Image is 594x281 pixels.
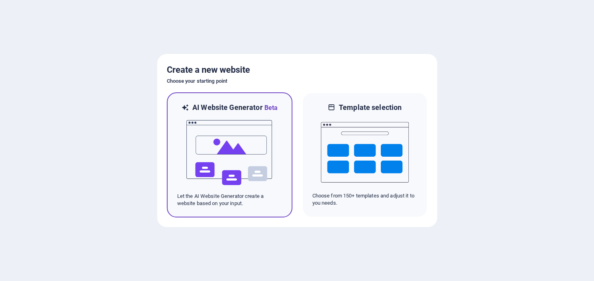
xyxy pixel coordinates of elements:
h6: AI Website Generator [192,103,278,113]
h5: Create a new website [167,64,428,76]
h6: Template selection [339,103,402,112]
p: Choose from 150+ templates and adjust it to you needs. [312,192,417,207]
img: ai [186,113,274,193]
div: Template selectionChoose from 150+ templates and adjust it to you needs. [302,92,428,217]
div: AI Website GeneratorBetaaiLet the AI Website Generator create a website based on your input. [167,92,292,217]
p: Let the AI Website Generator create a website based on your input. [177,193,282,207]
h6: Choose your starting point [167,76,428,86]
span: Beta [263,104,278,112]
